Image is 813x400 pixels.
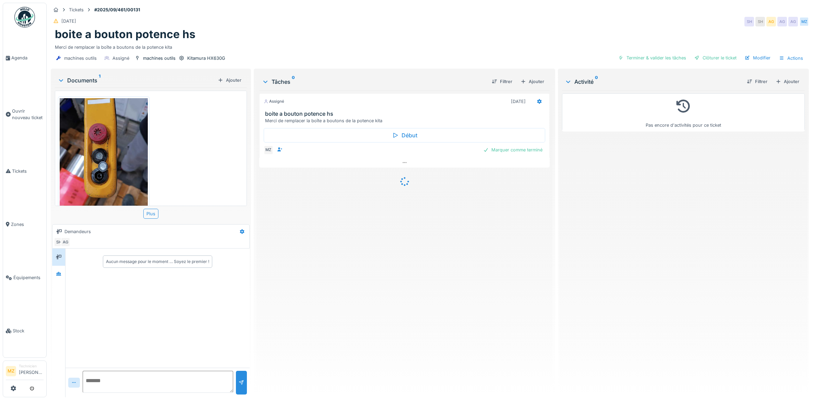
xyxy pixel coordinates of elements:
[742,53,773,62] div: Modifier
[744,77,770,86] div: Filtrer
[11,221,44,228] span: Zones
[595,78,598,86] sup: 0
[692,53,739,62] div: Clôturer le ticket
[755,17,765,26] div: SH
[215,76,244,85] div: Ajouter
[489,77,515,86] div: Filtrer
[12,168,44,174] span: Tickets
[264,128,546,142] div: Début
[566,96,800,128] div: Pas encore d'activités pour ce ticket
[11,55,44,61] span: Agenda
[615,53,689,62] div: Terminer & valider les tâches
[61,18,76,24] div: [DATE]
[61,237,70,247] div: AG
[518,77,547,86] div: Ajouter
[106,259,209,265] div: Aucun message pour le moment … Soyez le premier !
[112,55,129,61] div: Assigné
[799,17,809,26] div: MZ
[3,84,46,144] a: Ouvrir nouveau ticket
[54,237,63,247] div: SH
[565,78,741,86] div: Activité
[13,274,44,281] span: Équipements
[262,78,487,86] div: Tâches
[264,145,273,155] div: MZ
[6,364,44,380] a: MZ Technicien[PERSON_NAME]
[19,364,44,378] li: [PERSON_NAME]
[58,76,215,84] div: Documents
[64,228,91,235] div: Demandeurs
[6,366,16,376] li: MZ
[265,117,547,124] div: Merci de remplacer la boîte a boutons de la potence kita
[19,364,44,369] div: Technicien
[3,304,46,357] a: Stock
[99,76,100,84] sup: 1
[3,251,46,304] a: Équipements
[143,55,176,61] div: machines outils
[55,41,805,50] div: Merci de remplacer la boîte a boutons de la potence kita
[773,77,802,86] div: Ajouter
[92,7,143,13] strong: #2025/09/461/00131
[264,99,284,104] div: Assigné
[744,17,754,26] div: SH
[55,28,195,41] h1: boite a bouton potence hs
[511,98,526,105] div: [DATE]
[292,78,295,86] sup: 0
[766,17,776,26] div: AG
[60,98,148,216] img: mjpfe7m6tbms6qreui1o1ry2520a
[143,209,158,219] div: Plus
[64,55,97,61] div: machines outils
[3,198,46,251] a: Zones
[13,328,44,334] span: Stock
[187,55,225,61] div: Kitamura HX630G
[12,108,44,121] span: Ouvrir nouveau ticket
[3,31,46,84] a: Agenda
[3,145,46,198] a: Tickets
[777,17,787,26] div: AG
[265,111,547,117] h3: boite a bouton potence hs
[14,7,35,27] img: Badge_color-CXgf-gQk.svg
[776,53,806,63] div: Actions
[788,17,798,26] div: AG
[69,7,84,13] div: Tickets
[480,145,545,155] div: Marquer comme terminé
